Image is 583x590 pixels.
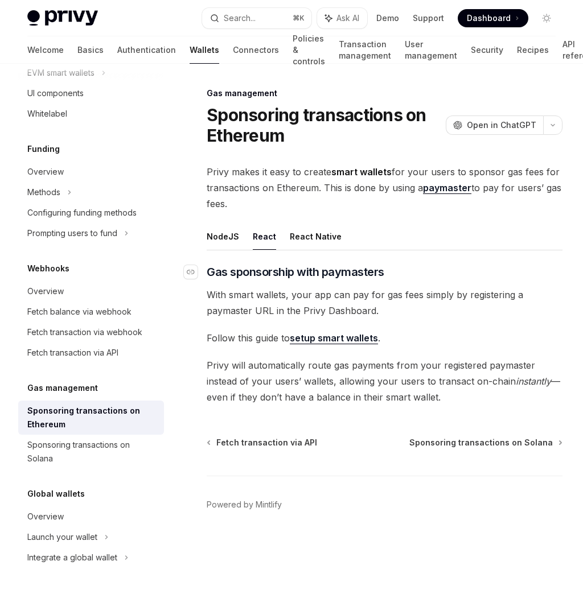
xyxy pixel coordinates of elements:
[293,36,325,64] a: Policies & controls
[27,346,118,360] div: Fetch transaction via API
[27,404,157,431] div: Sponsoring transactions on Ethereum
[117,36,176,64] a: Authentication
[317,8,367,28] button: Ask AI
[18,162,164,182] a: Overview
[207,223,239,250] button: NodeJS
[409,437,553,448] span: Sponsoring transactions on Solana
[27,142,60,156] h5: Funding
[27,305,132,319] div: Fetch balance via webhook
[27,206,137,220] div: Configuring funding methods
[18,104,164,124] a: Whitelabel
[18,302,164,322] a: Fetch balance via webhook
[27,438,157,465] div: Sponsoring transactions on Solana
[467,13,511,24] span: Dashboard
[18,435,164,469] a: Sponsoring transactions on Solana
[27,551,117,564] div: Integrate a global wallet
[27,284,64,298] div: Overview
[27,510,64,523] div: Overview
[339,36,391,64] a: Transaction management
[471,36,503,64] a: Security
[27,185,60,199] div: Methods
[18,322,164,343] a: Fetch transaction via webhook
[467,119,536,131] span: Open in ChatGPT
[409,437,561,448] a: Sponsoring transactions on Solana
[290,332,378,344] a: setup smart wallets
[27,10,98,26] img: light logo
[423,182,471,194] a: paymaster
[207,105,441,146] h1: Sponsoring transactions on Ethereum
[207,88,563,99] div: Gas management
[405,36,457,64] a: User management
[27,226,117,240] div: Prompting users to fund
[224,11,256,25] div: Search...
[537,9,556,27] button: Toggle dark mode
[413,13,444,24] a: Support
[331,166,392,178] strong: smart wallets
[336,13,359,24] span: Ask AI
[77,36,104,64] a: Basics
[27,165,64,179] div: Overview
[27,36,64,64] a: Welcome
[216,437,317,448] span: Fetch transaction via API
[233,36,279,64] a: Connectors
[207,264,384,280] span: Gas sponsorship with paymasters
[376,13,399,24] a: Demo
[27,107,67,121] div: Whitelabel
[18,203,164,223] a: Configuring funding methods
[207,330,563,346] span: Follow this guide to .
[18,506,164,527] a: Overview
[27,487,85,501] h5: Global wallets
[207,287,563,319] span: With smart wallets, your app can pay for gas fees simply by registering a paymaster URL in the Pr...
[27,381,98,395] h5: Gas management
[253,223,276,250] button: React
[27,262,69,275] h5: Webhooks
[207,357,563,405] span: Privy will automatically route gas payments from your registered paymaster instead of your users’...
[184,264,207,280] a: Navigate to header
[517,36,549,64] a: Recipes
[18,401,164,435] a: Sponsoring transactions on Ethereum
[207,164,563,212] span: Privy makes it easy to create for your users to sponsor gas fees for transactions on Ethereum. Th...
[207,499,282,510] a: Powered by Mintlify
[516,376,551,387] em: instantly
[290,223,342,250] button: React Native
[446,115,543,135] button: Open in ChatGPT
[18,281,164,302] a: Overview
[27,86,84,100] div: UI components
[18,343,164,363] a: Fetch transaction via API
[293,14,305,23] span: ⌘ K
[27,325,142,339] div: Fetch transaction via webhook
[18,83,164,104] a: UI components
[208,437,317,448] a: Fetch transaction via API
[190,36,219,64] a: Wallets
[27,530,97,544] div: Launch your wallet
[202,8,312,28] button: Search...⌘K
[458,9,528,27] a: Dashboard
